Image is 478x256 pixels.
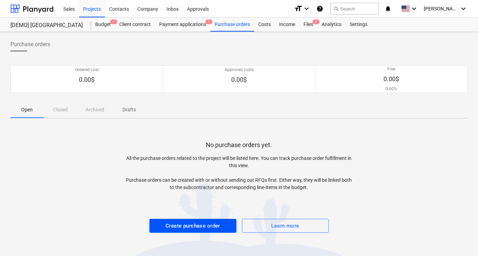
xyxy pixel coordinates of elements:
i: keyboard_arrow_down [459,5,468,13]
p: 0.00$ [383,75,399,83]
p: 0.00$ [75,76,99,84]
a: Costs [254,18,275,32]
a: Budget1 [91,18,115,32]
div: Files [299,18,317,32]
a: Purchase orders [210,18,254,32]
button: Learn more [242,219,329,233]
i: keyboard_arrow_down [302,5,311,13]
div: Budget [91,18,115,32]
button: Search [330,3,379,15]
span: search [333,6,339,11]
i: format_size [294,5,302,13]
p: 0.00$ [225,76,254,84]
p: Approved costs [225,67,254,73]
a: Files2 [299,18,317,32]
a: Income [275,18,299,32]
a: Analytics [317,18,346,32]
p: 0.00% [383,86,399,92]
a: Payment applications1 [155,18,210,32]
p: Free [383,66,399,72]
span: 2 [313,19,319,24]
iframe: Chat Widget [443,223,478,256]
div: Payment applications [155,18,210,32]
p: All the purchase orders related to the project will be listed here. You can track purchase order ... [125,155,354,191]
p: Drafts [121,106,138,113]
a: Settings [346,18,372,32]
span: 1 [205,19,212,24]
span: [PERSON_NAME] [424,6,459,11]
p: No purchase orders yet. [206,141,272,149]
button: Create purchase order [149,219,236,233]
div: [DEMO] [GEOGRAPHIC_DATA] [10,22,83,29]
a: Client contract [115,18,155,32]
p: Open [19,106,35,113]
div: Create purchase order [165,221,220,230]
i: Knowledge base [316,5,323,13]
span: 1 [110,19,117,24]
i: notifications [384,5,391,13]
p: Ordered cost [75,67,99,73]
i: keyboard_arrow_down [410,5,418,13]
span: Purchase orders [10,40,50,49]
div: Learn more [271,221,299,230]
